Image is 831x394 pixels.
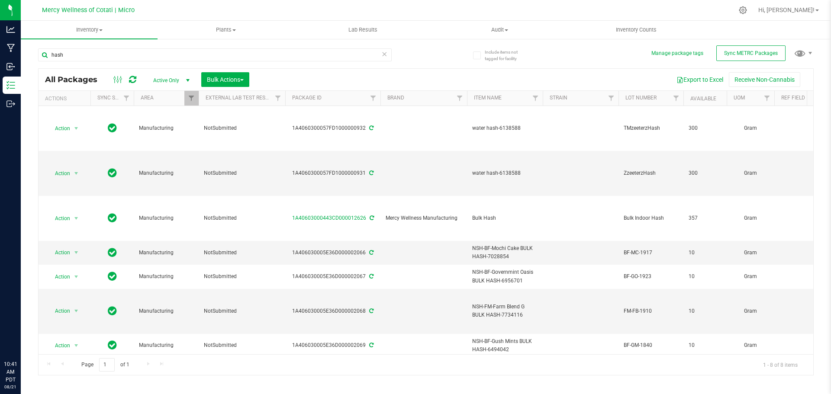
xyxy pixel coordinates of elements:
span: In Sync [108,339,117,351]
span: NotSubmitted [204,214,280,222]
a: Brand [387,95,404,101]
span: water hash-6138588 [472,169,538,177]
div: 1A406030005E36D000002067 [284,272,382,281]
span: Inventory [21,26,158,34]
span: NSH-BF-Governmint Oasis BULK HASH-6956701 [472,268,538,285]
a: Plants [158,21,294,39]
span: Gram [732,124,769,132]
span: 10 [689,341,721,349]
span: Manufacturing [139,341,193,349]
span: Action [47,212,71,224]
span: select [71,247,82,259]
span: Bulk Actions [207,76,244,83]
span: Hi, [PERSON_NAME]! [758,6,815,13]
span: Mercy Wellness of Cotati | Micro [42,6,135,14]
a: Filter [453,91,467,106]
span: Bulk Indoor Hash [624,214,678,222]
span: TMzeeterzHash [624,124,678,132]
span: Manufacturing [139,214,193,222]
a: Area [141,95,154,101]
a: External Lab Test Result [206,95,274,101]
a: Filter [760,91,774,106]
input: 1 [99,358,115,372]
span: In Sync [108,270,117,282]
span: Action [47,247,71,259]
inline-svg: Outbound [6,99,15,108]
span: Manufacturing [139,249,193,257]
inline-svg: Manufacturing [6,44,15,52]
div: 1A4060300057FD1000000932 [284,124,382,132]
div: Actions [45,96,87,102]
span: BF-GM-1840 [624,341,678,349]
a: Filter [271,91,285,106]
span: Manufacturing [139,272,193,281]
a: Inventory Counts [568,21,705,39]
span: Sync from Compliance System [368,125,374,131]
button: Sync METRC Packages [716,45,786,61]
iframe: Resource center unread badge [26,324,36,334]
iframe: Resource center [9,325,35,351]
span: 1 - 8 of 8 items [756,358,805,371]
span: In Sync [108,167,117,179]
span: Gram [732,214,769,222]
span: Lab Results [337,26,389,34]
span: 10 [689,272,721,281]
span: select [71,340,82,352]
span: select [71,212,82,224]
a: Item Name [474,95,502,101]
a: Filter [366,91,380,106]
span: Action [47,122,71,135]
span: NotSubmitted [204,124,280,132]
span: Inventory Counts [604,26,668,34]
span: Sync from Compliance System [368,215,374,221]
input: Search Package ID, Item Name, SKU, Lot or Part Number... [38,48,392,61]
a: 1A40603000443CD000012626 [292,215,366,221]
span: Audit [432,26,567,34]
span: NSH-BF-Mochi Cake BULK HASH-7028854 [472,244,538,261]
a: Filter [119,91,134,106]
span: Action [47,271,71,283]
span: Sync from Compliance System [368,250,374,256]
a: Filter [604,91,618,106]
span: NSH-FM-Farm Blend G BULK HASH-7734116 [472,303,538,319]
span: Include items not tagged for facility [485,49,528,62]
a: Package ID [292,95,322,101]
p: 10:41 AM PDT [4,360,17,384]
span: Gram [732,341,769,349]
span: BF-MC-1917 [624,249,678,257]
span: Gram [732,169,769,177]
button: Manage package tags [651,50,703,57]
a: Ref Field 1 [781,95,809,101]
span: Sync METRC Packages [724,50,778,56]
span: Bulk Hash [472,214,538,222]
button: Export to Excel [671,72,729,87]
span: Manufacturing [139,124,193,132]
span: Gram [732,249,769,257]
a: Inventory [21,21,158,39]
a: Filter [669,91,683,106]
span: Sync from Compliance System [368,170,374,176]
span: In Sync [108,305,117,317]
span: 10 [689,307,721,315]
span: Action [47,305,71,317]
inline-svg: Inventory [6,81,15,90]
a: Sync Status [97,95,131,101]
span: ZzeeterzHash [624,169,678,177]
span: Clear [381,48,387,60]
span: select [71,122,82,135]
span: Gram [732,272,769,281]
p: 08/21 [4,384,17,390]
span: Action [47,340,71,352]
span: Plants [158,26,294,34]
span: select [71,271,82,283]
span: NotSubmitted [204,249,280,257]
span: Sync from Compliance System [368,308,374,314]
span: select [71,305,82,317]
button: Receive Non-Cannabis [729,72,800,87]
span: Sync from Compliance System [368,342,374,348]
span: Sync from Compliance System [368,273,374,279]
span: select [71,167,82,179]
a: Lab Results [294,21,431,39]
span: Mercy Wellness Manufacturing [386,214,462,222]
div: 1A406030005E36D000002069 [284,341,382,349]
